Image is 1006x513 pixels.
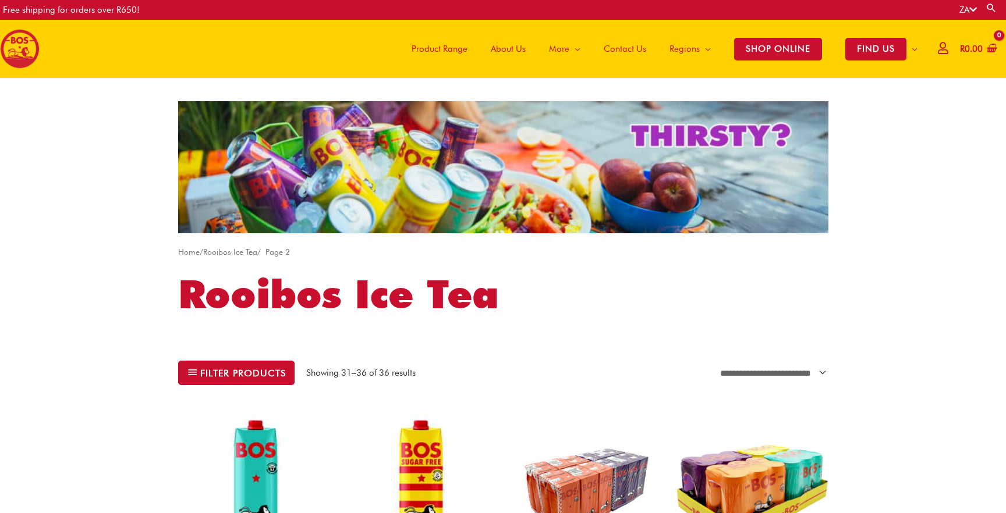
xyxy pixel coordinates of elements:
[491,31,526,66] span: About Us
[537,20,592,78] a: More
[658,20,722,78] a: Regions
[592,20,658,78] a: Contact Us
[713,362,828,384] select: Shop order
[670,31,700,66] span: Regions
[412,31,467,66] span: Product Range
[604,31,646,66] span: Contact Us
[178,245,828,259] nav: Breadcrumb
[203,247,257,256] a: Rooibos Ice Tea
[178,101,828,233] img: screenshot
[960,44,965,54] span: R
[734,38,822,60] span: SHOP ONLINE
[959,5,977,15] a: ZA
[200,369,286,377] span: Filter products
[400,20,479,78] a: Product Range
[986,2,997,13] a: Search button
[306,366,416,380] p: Showing 31–36 of 36 results
[549,31,569,66] span: More
[960,44,983,54] bdi: 0.00
[958,36,997,62] a: View Shopping Cart, empty
[178,361,295,385] button: Filter products
[722,20,834,78] a: SHOP ONLINE
[391,20,929,78] nav: Site Navigation
[479,20,537,78] a: About Us
[178,267,828,322] h1: Rooibos Ice Tea
[845,38,906,60] span: FIND US
[178,247,200,256] a: Home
